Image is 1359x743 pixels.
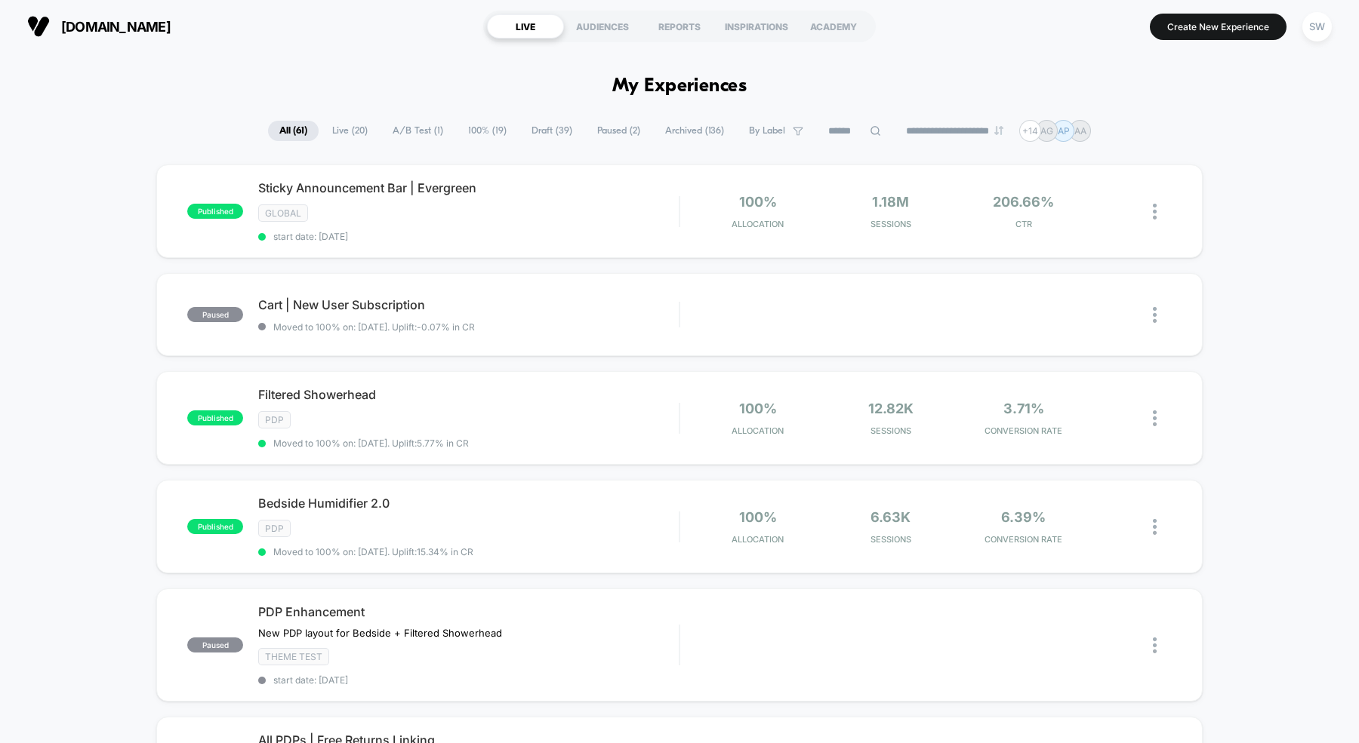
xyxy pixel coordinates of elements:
[739,401,777,416] span: 100%
[258,180,679,195] span: Sticky Announcement Bar | Evergreen
[258,496,679,511] span: Bedside Humidifier 2.0
[961,425,1086,436] span: CONVERSION RATE
[1019,120,1041,142] div: + 14
[1153,519,1157,535] img: close
[273,546,473,557] span: Moved to 100% on: [DATE] . Uplift: 15.34% in CR
[1153,307,1157,323] img: close
[268,121,319,141] span: All ( 61 )
[321,121,379,141] span: Live ( 20 )
[961,219,1086,229] span: CTR
[586,121,652,141] span: Paused ( 2 )
[828,425,954,436] span: Sessions
[487,14,564,38] div: LIVE
[258,387,679,402] span: Filtered Showerhead
[564,14,641,38] div: AUDIENCES
[795,14,872,38] div: ACADEMY
[1153,204,1157,220] img: close
[520,121,584,141] span: Draft ( 39 )
[258,520,291,537] span: PDP
[871,509,911,525] span: 6.63k
[641,14,718,38] div: REPORTS
[258,297,679,312] span: Cart | New User Subscription
[258,204,308,222] span: GLOBAL
[61,19,171,35] span: [DOMAIN_NAME]
[739,194,777,210] span: 100%
[258,648,329,665] span: Theme Test
[718,14,795,38] div: INSPIRATIONS
[1150,14,1287,40] button: Create New Experience
[732,219,784,229] span: Allocation
[258,674,679,686] span: start date: [DATE]
[868,401,914,416] span: 12.82k
[1001,509,1046,525] span: 6.39%
[1302,12,1332,41] div: SW
[732,425,784,436] span: Allocation
[732,534,784,545] span: Allocation
[1058,125,1070,137] p: AP
[749,125,785,137] span: By Label
[381,121,455,141] span: A/B Test ( 1 )
[187,410,243,425] span: published
[258,231,679,242] span: start date: [DATE]
[273,438,469,449] span: Moved to 100% on: [DATE] . Uplift: 5.77% in CR
[993,194,1054,210] span: 206.66%
[1153,637,1157,653] img: close
[23,14,175,38] button: [DOMAIN_NAME]
[1003,401,1044,416] span: 3.71%
[828,534,954,545] span: Sessions
[1298,11,1336,42] button: SW
[1074,125,1086,137] p: AA
[994,126,1003,135] img: end
[654,121,735,141] span: Archived ( 136 )
[739,509,777,525] span: 100%
[612,75,747,97] h1: My Experiences
[872,194,909,210] span: 1.18M
[828,219,954,229] span: Sessions
[273,321,475,333] span: Moved to 100% on: [DATE] . Uplift: -0.07% in CR
[27,15,50,38] img: Visually logo
[187,637,243,652] span: paused
[1040,125,1053,137] p: AG
[258,627,502,639] span: New PDP layout for Bedside + ﻿Filtered Showerhead
[961,534,1086,545] span: CONVERSION RATE
[187,519,243,534] span: published
[187,204,243,219] span: published
[258,411,291,428] span: PDP
[457,121,518,141] span: 100% ( 19 )
[258,604,679,619] span: PDP Enhancement
[187,307,243,322] span: paused
[1153,410,1157,426] img: close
